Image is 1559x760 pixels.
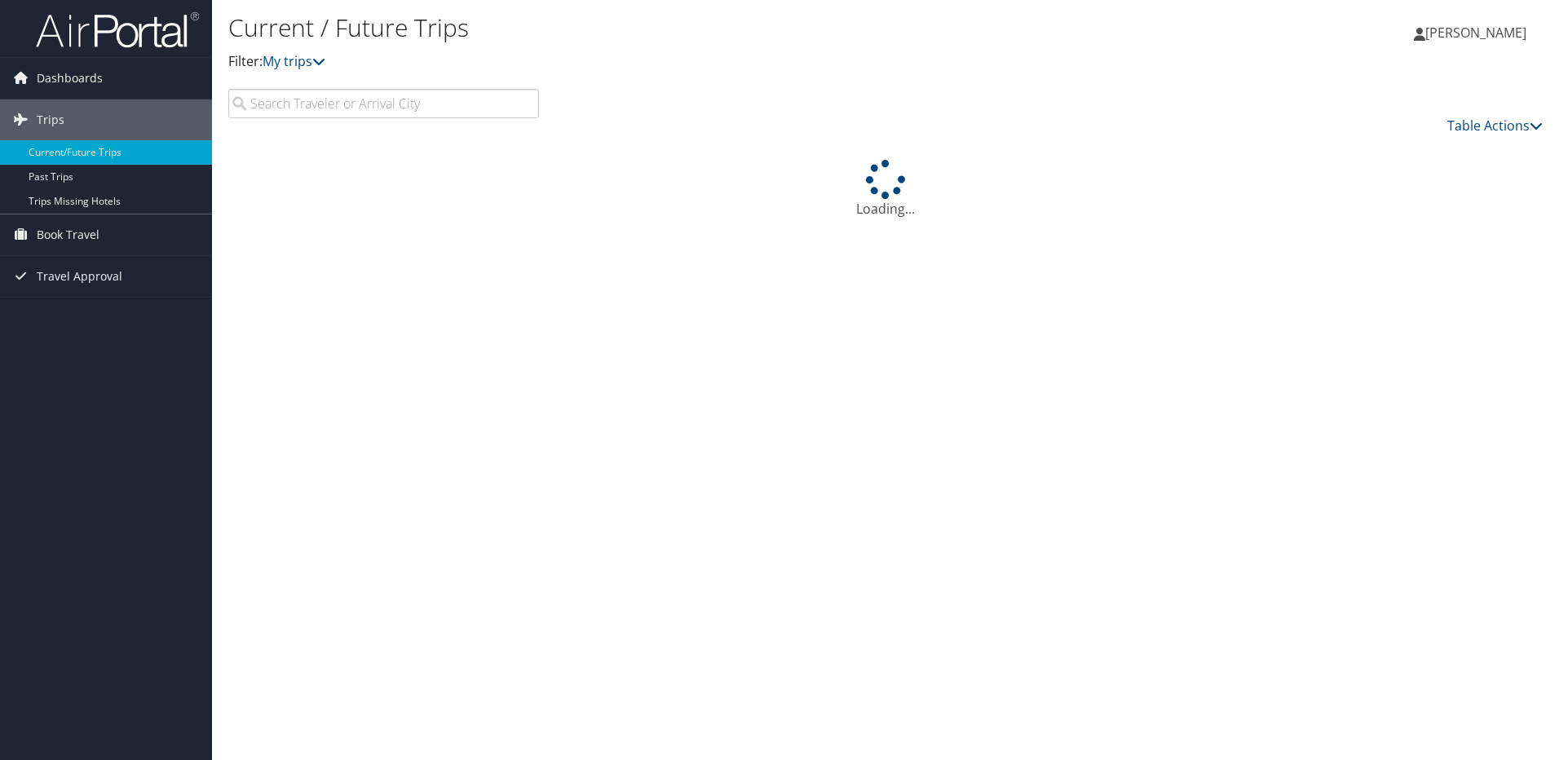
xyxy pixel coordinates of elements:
a: My trips [263,52,325,70]
span: Trips [37,99,64,140]
a: Table Actions [1447,117,1543,135]
img: airportal-logo.png [36,11,199,49]
div: Loading... [228,160,1543,219]
span: Book Travel [37,214,99,255]
input: Search Traveler or Arrival City [228,89,539,118]
a: [PERSON_NAME] [1414,8,1543,57]
p: Filter: [228,51,1105,73]
h1: Current / Future Trips [228,11,1105,45]
span: Travel Approval [37,256,122,297]
span: Dashboards [37,58,103,99]
span: [PERSON_NAME] [1425,24,1526,42]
